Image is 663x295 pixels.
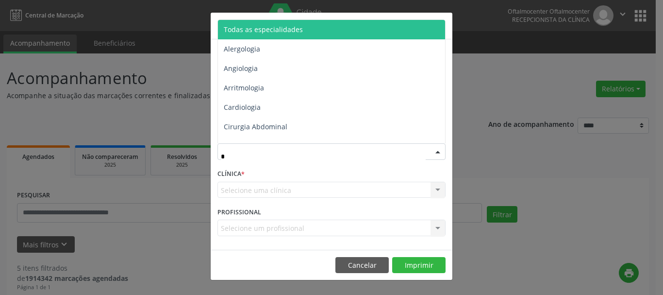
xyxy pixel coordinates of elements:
[217,19,329,32] h5: Relatório de agendamentos
[224,64,258,73] span: Angiologia
[224,103,261,112] span: Cardiologia
[224,44,260,53] span: Alergologia
[224,83,264,92] span: Arritmologia
[224,122,287,131] span: Cirurgia Abdominal
[217,205,261,220] label: PROFISSIONAL
[392,257,446,274] button: Imprimir
[217,167,245,182] label: CLÍNICA
[335,257,389,274] button: Cancelar
[224,25,303,34] span: Todas as especialidades
[433,13,452,36] button: Close
[224,141,309,151] span: Cirurgia Cabeça e Pescoço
